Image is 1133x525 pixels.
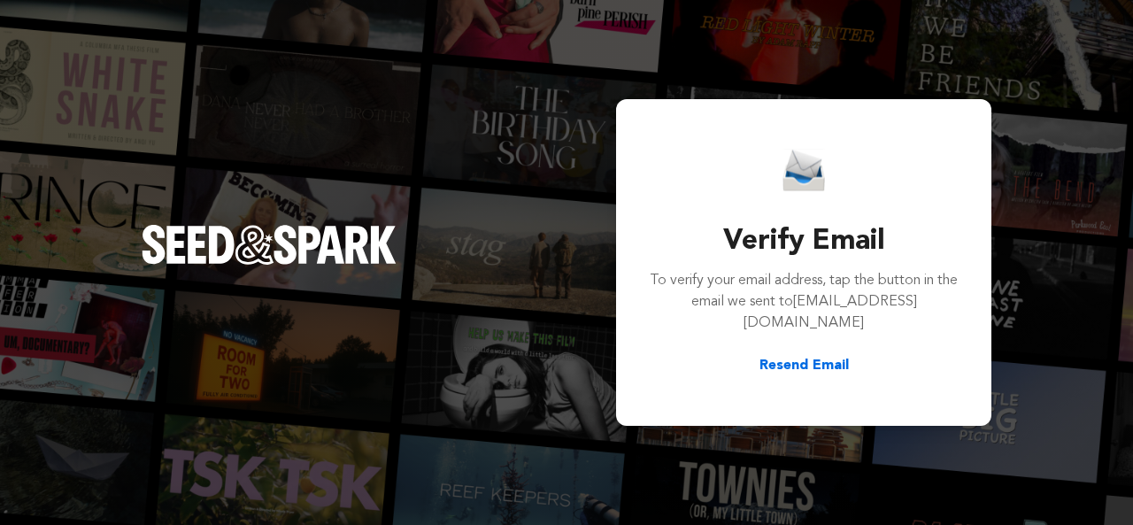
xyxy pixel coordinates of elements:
h3: Verify Email [648,220,960,263]
img: Seed&Spark Email Icon [782,149,825,192]
button: Resend Email [759,355,849,376]
p: To verify your email address, tap the button in the email we sent to [648,270,960,334]
a: Seed&Spark Homepage [142,225,397,299]
img: Seed&Spark Logo [142,225,397,264]
span: [EMAIL_ADDRESS][DOMAIN_NAME] [744,295,917,330]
